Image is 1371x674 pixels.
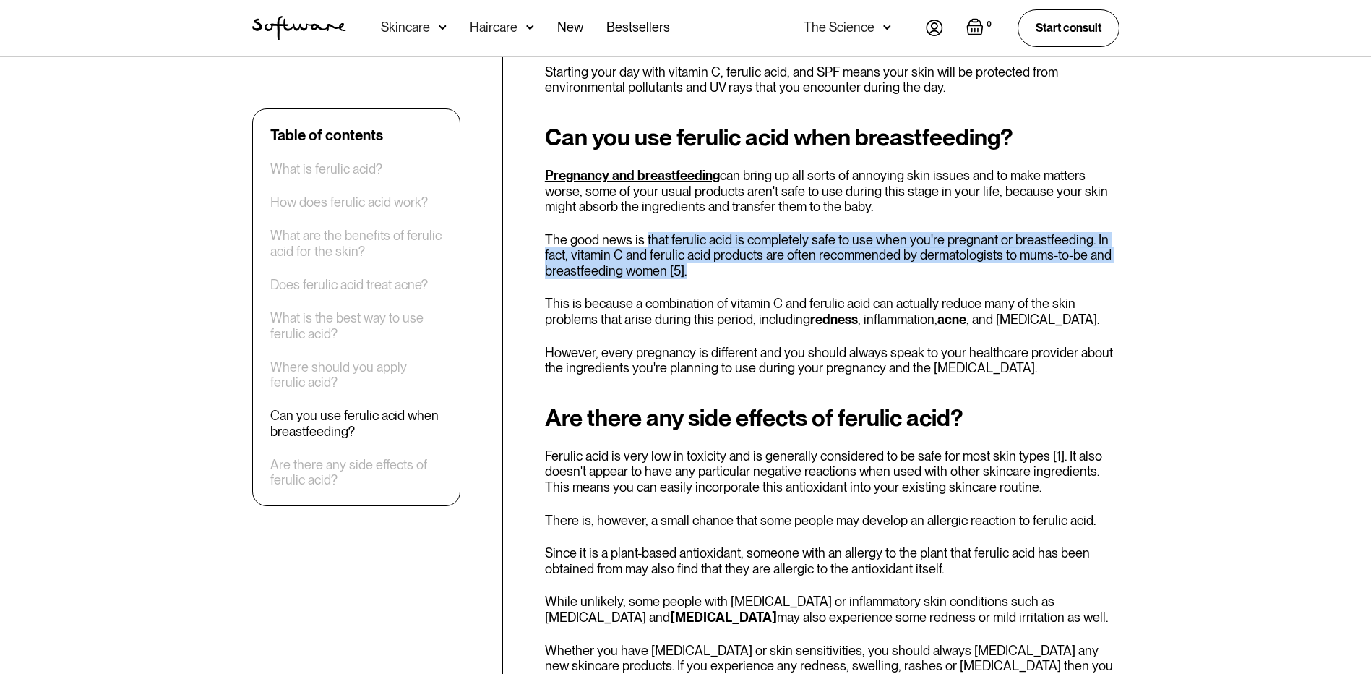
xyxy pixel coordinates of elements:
[670,610,777,625] a: [MEDICAL_DATA]
[545,448,1119,495] p: Ferulic acid is very low in toxicity and is generally considered to be safe for most skin types [...
[937,312,966,327] a: acne
[545,124,1119,150] h2: Can you use ferulic acid when breastfeeding?
[270,359,442,390] a: Where should you apply ferulic acid?
[252,16,346,40] a: home
[545,296,1119,327] p: This is because a combination of vitamin C and ferulic acid can actually reduce many of the skin ...
[883,20,891,35] img: arrow down
[270,127,383,144] div: Table of contents
[545,345,1119,376] p: However, every pregnancy is different and you should always speak to your healthcare provider abo...
[270,161,382,177] a: What is ferulic acid?
[1018,9,1119,46] a: Start consult
[545,405,1119,431] h2: Are there any side effects of ferulic acid?
[545,168,1119,215] p: can bring up all sorts of annoying skin issues and to make matters worse, some of your usual prod...
[984,18,994,31] div: 0
[545,513,1119,529] p: There is, however, a small chance that some people may develop an allergic reaction to ferulic acid.
[270,456,442,487] a: Are there any side effects of ferulic acid?
[439,20,447,35] img: arrow down
[545,594,1119,625] p: While unlikely, some people with [MEDICAL_DATA] or inflammatory skin conditions such as [MEDICAL_...
[804,20,874,35] div: The Science
[526,20,534,35] img: arrow down
[545,545,1119,576] p: Since it is a plant-based antioxidant, someone with an allergy to the plant that ferulic acid has...
[545,64,1119,95] p: Starting your day with vitamin C, ferulic acid, and SPF means your skin will be protected from en...
[270,228,442,259] a: What are the benefits of ferulic acid for the skin?
[252,16,346,40] img: Software Logo
[270,195,428,210] a: How does ferulic acid work?
[966,18,994,38] a: Open empty cart
[545,168,720,183] a: Pregnancy and breastfeeding
[381,20,430,35] div: Skincare
[270,408,442,439] a: Can you use ferulic acid when breastfeeding?
[810,312,858,327] a: redness
[545,232,1119,279] p: The good news is that ferulic acid is completely safe to use when you're pregnant or breastfeedin...
[270,310,442,341] a: What is the best way to use ferulic acid?
[270,277,428,293] a: Does ferulic acid treat acne?
[470,20,517,35] div: Haircare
